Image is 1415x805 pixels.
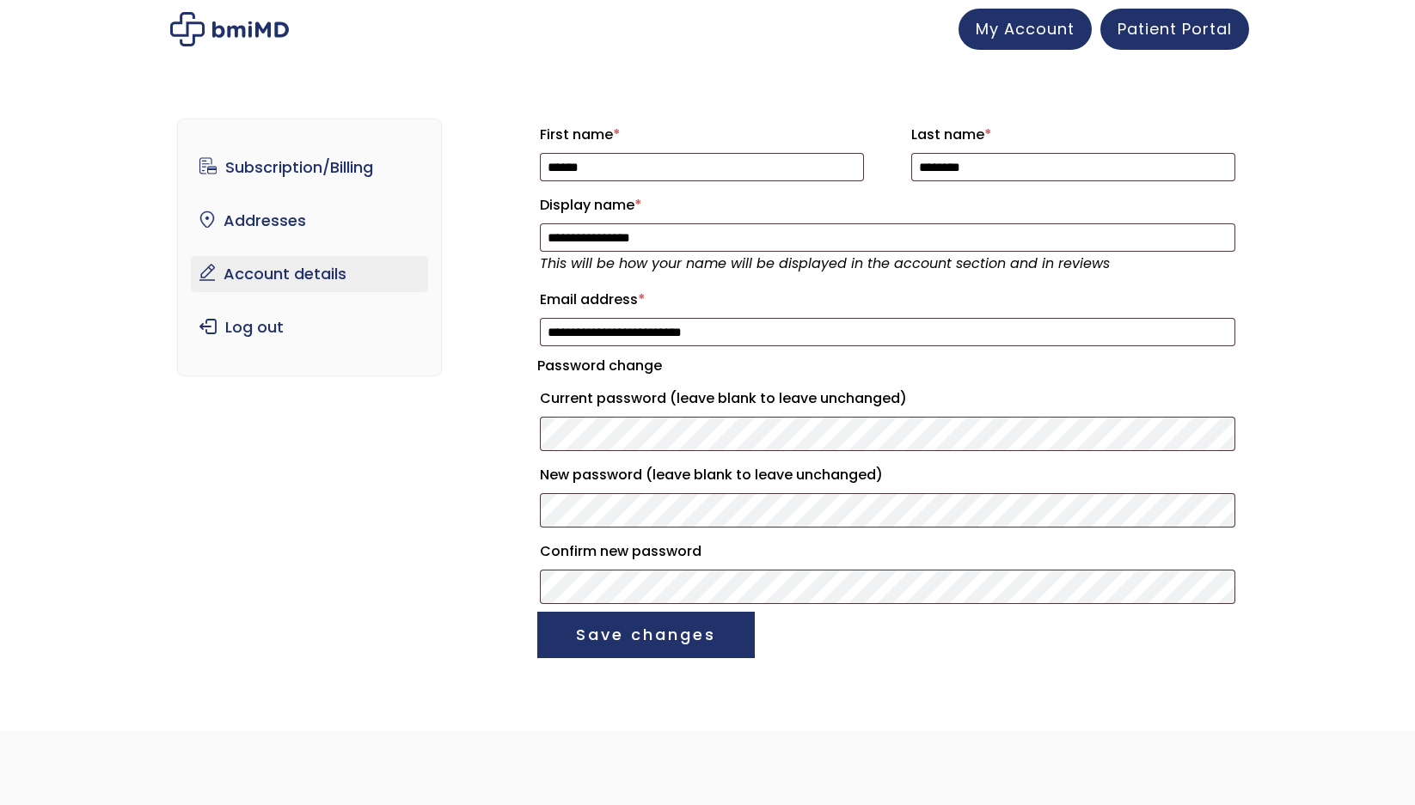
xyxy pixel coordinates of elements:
[191,203,429,239] a: Addresses
[1100,9,1249,50] a: Patient Portal
[191,149,429,186] a: Subscription/Billing
[537,612,755,658] button: Save changes
[540,192,1235,219] label: Display name
[540,253,1110,273] em: This will be how your name will be displayed in the account section and in reviews
[540,538,1235,565] label: Confirm new password
[177,119,443,376] nav: Account pages
[191,256,429,292] a: Account details
[911,121,1235,149] label: Last name
[537,354,662,378] legend: Password change
[191,309,429,345] a: Log out
[170,12,289,46] img: My account
[959,9,1092,50] a: My Account
[540,286,1235,314] label: Email address
[976,18,1075,40] span: My Account
[1118,18,1232,40] span: Patient Portal
[540,385,1235,412] label: Current password (leave blank to leave unchanged)
[540,461,1235,489] label: New password (leave blank to leave unchanged)
[540,121,864,149] label: First name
